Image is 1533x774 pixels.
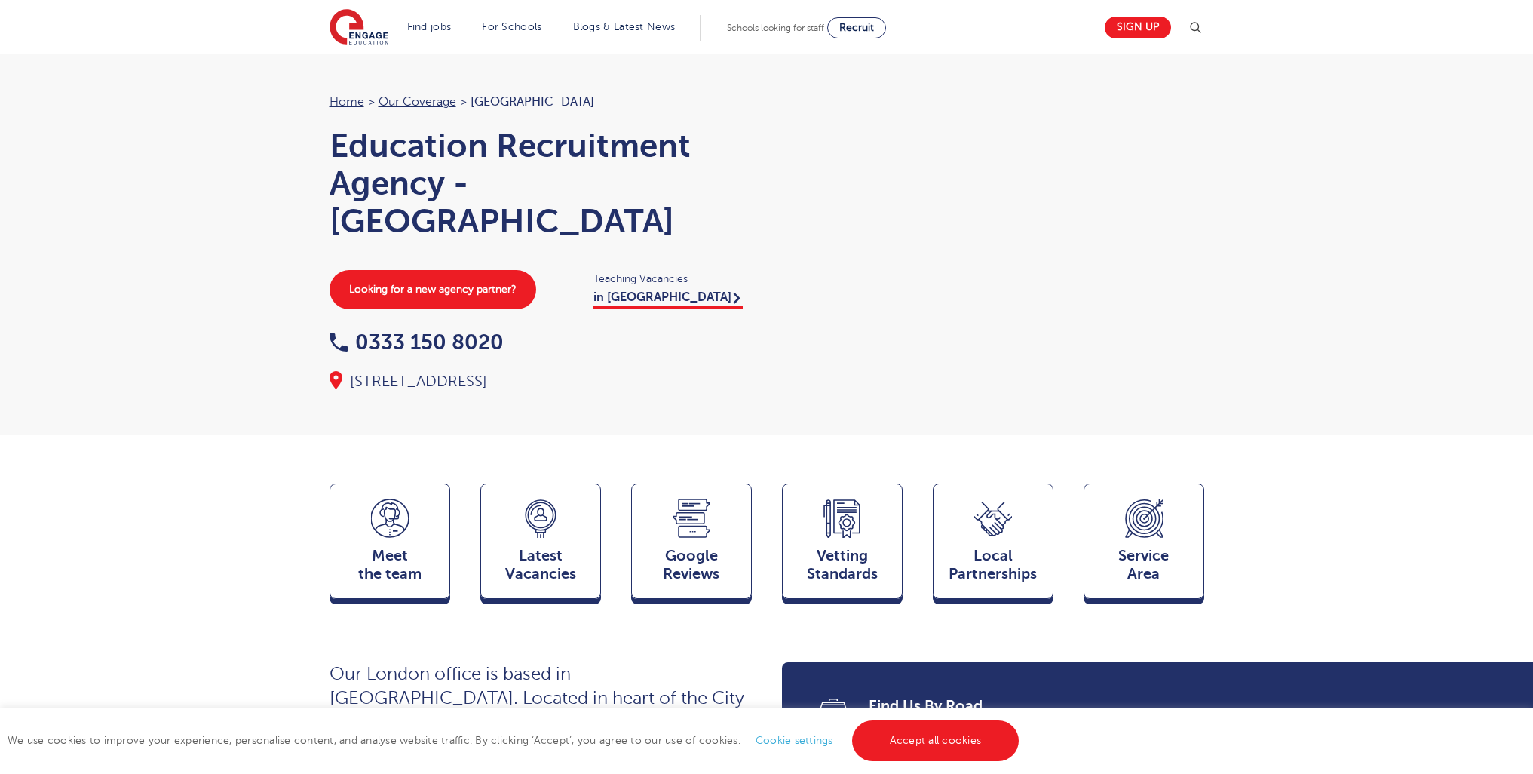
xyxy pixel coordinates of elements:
nav: breadcrumb [330,92,752,112]
span: Find Us By Road [869,696,1183,717]
a: LatestVacancies [480,484,601,606]
a: Accept all cookies [852,720,1019,761]
span: Local Partnerships [941,547,1045,583]
a: Sign up [1105,17,1171,38]
img: Engage Education [330,9,388,47]
span: We use cookies to improve your experience, personalise content, and analyse website traffic. By c... [8,735,1023,746]
span: Vetting Standards [790,547,894,583]
span: [GEOGRAPHIC_DATA] [471,95,594,109]
a: Meetthe team [330,484,450,606]
a: 0333 150 8020 [330,330,504,354]
span: Service Area [1092,547,1196,583]
span: Meet the team [338,547,442,583]
a: Cookie settings [756,735,833,746]
a: VettingStandards [782,484,903,606]
a: Blogs & Latest News [573,21,676,32]
a: Recruit [827,17,886,38]
div: [STREET_ADDRESS] [330,371,752,392]
a: Local Partnerships [933,484,1053,606]
a: Find jobs [407,21,452,32]
a: For Schools [482,21,541,32]
a: Home [330,95,364,109]
span: > [460,95,467,109]
span: > [368,95,375,109]
a: ServiceArea [1084,484,1204,606]
a: in [GEOGRAPHIC_DATA] [593,290,743,309]
span: Latest Vacancies [489,547,593,583]
a: GoogleReviews [631,484,752,606]
a: Our coverage [379,95,456,109]
span: Teaching Vacancies [593,270,752,287]
a: Looking for a new agency partner? [330,270,536,309]
span: Schools looking for staff [727,23,824,33]
span: Google Reviews [639,547,744,583]
h1: Education Recruitment Agency - [GEOGRAPHIC_DATA] [330,127,752,240]
span: Recruit [839,22,874,33]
